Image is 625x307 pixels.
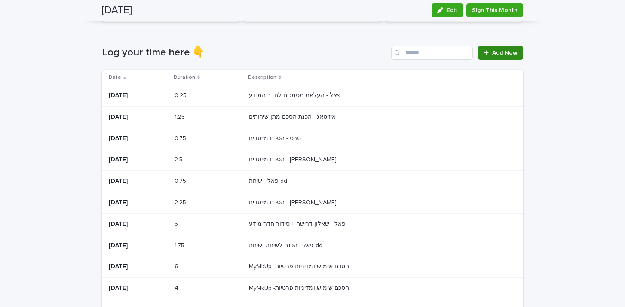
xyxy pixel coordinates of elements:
p: Date [109,73,121,82]
p: Description [248,73,276,82]
p: הסכם מייסדים - [PERSON_NAME] [249,154,338,163]
p: הסכם מייסדים - [PERSON_NAME] [249,197,338,206]
p: 5 [175,219,180,228]
p: [DATE] [109,263,168,270]
p: 0.25 [175,90,188,99]
tr: [DATE]1.251.25 איזיטאג - הכנת הסכם מתן שירותיםאיזיטאג - הכנת הסכם מתן שירותים [102,106,523,128]
p: פאל - הכנה לשיחה ושיחת dd [249,240,324,249]
p: 0.75 [175,176,188,185]
p: [DATE] [109,285,168,292]
span: Sign This Month [472,6,518,15]
p: [DATE] [109,156,168,163]
p: 2.25 [175,197,188,206]
a: Add New [478,46,523,60]
p: 0.75 [175,133,188,142]
span: Add New [492,50,518,56]
tr: [DATE]55 פאל - שאלון דרישה + סידור חדר מידעפאל - שאלון דרישה + סידור חדר מידע [102,213,523,235]
h2: [DATE] [102,4,132,17]
p: [DATE] [109,199,168,206]
tr: [DATE]2.52.5 הסכם מייסדים - [PERSON_NAME]הסכם מייסדים - [PERSON_NAME] [102,149,523,171]
p: 1.25 [175,112,187,121]
p: [DATE] [109,242,168,249]
p: [DATE] [109,92,168,99]
p: איזיטאג - הכנת הסכם מתן שירותים [249,112,337,121]
button: Sign This Month [466,3,523,17]
p: MyMkUp -הסכם שימוש ומדיניות פרטיות [249,283,351,292]
span: Edit [447,7,457,13]
p: [DATE] [109,135,168,142]
button: Edit [432,3,463,17]
input: Search [391,46,473,60]
p: [DATE] [109,221,168,228]
tr: [DATE]66 MyMkUp -הסכם שימוש ומדיניות פרטיותMyMkUp -הסכם שימוש ומדיניות פרטיות [102,256,523,278]
h1: Log your time here 👇 [102,46,388,59]
p: פאל - העלאת מסמכים לחדר המידע [249,90,343,99]
tr: [DATE]2.252.25 הסכם מייסדים - [PERSON_NAME]הסכם מייסדים - [PERSON_NAME] [102,192,523,213]
p: 6 [175,261,180,270]
p: MyMkUp -הסכם שימוש ומדיניות פרטיות [249,261,351,270]
tr: [DATE]44 MyMkUp -הסכם שימוש ומדיניות פרטיותMyMkUp -הסכם שימוש ומדיניות פרטיות [102,278,523,299]
p: 1.75 [175,240,186,249]
tr: [DATE]0.750.75 פאל - שיחת ddפאל - שיחת dd [102,171,523,192]
tr: [DATE]0.250.25 פאל - העלאת מסמכים לחדר המידעפאל - העלאת מסמכים לחדר המידע [102,85,523,106]
p: 2.5 [175,154,184,163]
p: 4 [175,283,180,292]
p: פאל - שיחת dd [249,176,289,185]
tr: [DATE]1.751.75 פאל - הכנה לשיחה ושיחת ddפאל - הכנה לשיחה ושיחת dd [102,235,523,256]
p: Duration [174,73,195,82]
tr: [DATE]0.750.75 טרס - הסכם מייסדיםטרס - הסכם מייסדים [102,128,523,149]
p: [DATE] [109,178,168,185]
p: [DATE] [109,114,168,121]
p: טרס - הסכם מייסדים [249,133,303,142]
p: פאל - שאלון דרישה + סידור חדר מידע [249,219,347,228]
